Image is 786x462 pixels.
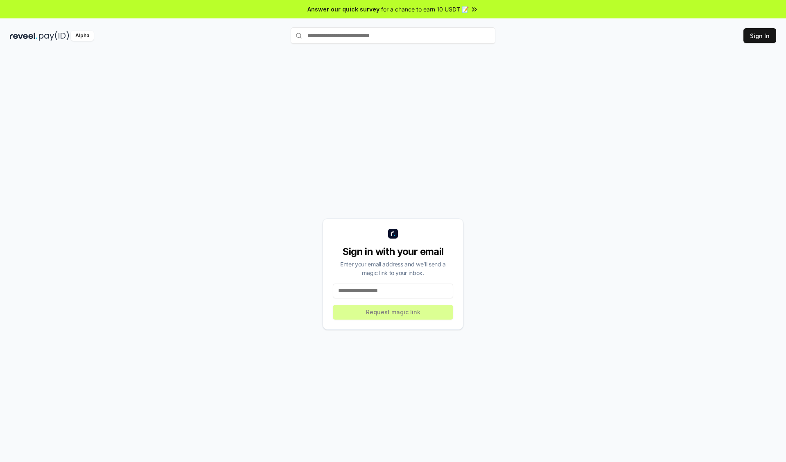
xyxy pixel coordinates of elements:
button: Sign In [743,28,776,43]
img: reveel_dark [10,31,37,41]
img: logo_small [388,229,398,239]
div: Enter your email address and we’ll send a magic link to your inbox. [333,260,453,277]
div: Alpha [71,31,94,41]
span: for a chance to earn 10 USDT 📝 [381,5,469,14]
img: pay_id [39,31,69,41]
div: Sign in with your email [333,245,453,258]
span: Answer our quick survey [307,5,379,14]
